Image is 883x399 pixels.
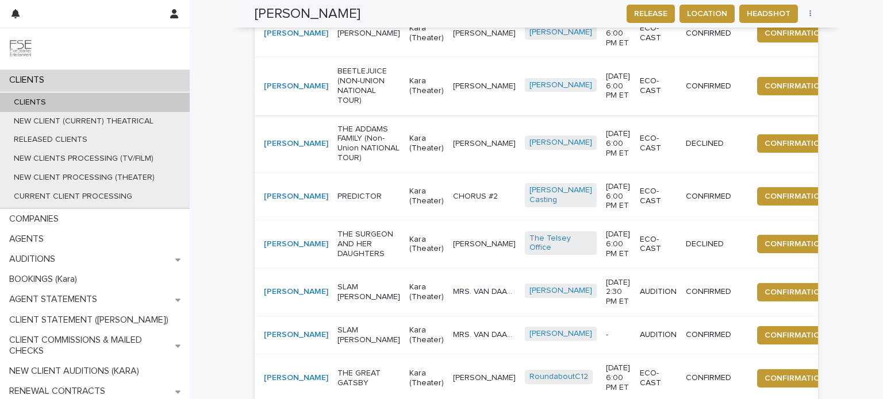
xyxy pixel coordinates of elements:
button: LOCATION [679,5,735,23]
button: HEADSHOT [739,5,798,23]
button: CONFIRMATION [757,134,833,153]
p: NEW CLIENT (CURRENT) THEATRICAL [5,117,163,126]
p: Kara (Theater) [409,369,444,388]
p: MRS. VAN DAAN 35-55 [453,285,518,297]
p: DECLINED [686,139,743,149]
button: CONFIRMATION [757,369,833,388]
p: NEW CLIENT AUDITIONS (KARA) [5,366,148,377]
span: CONFIRMATION [765,373,826,384]
p: COMPANIES [5,214,68,224]
a: [PERSON_NAME] [529,329,592,339]
button: CONFIRMATION [757,24,833,42]
p: ECO-CAST [640,187,677,206]
span: LOCATION [687,8,727,20]
p: CLIENTS [5,75,53,86]
p: BEETLEJUICE (NON-UNION NATIONAL TOUR) [337,67,400,105]
p: [PERSON_NAME] [453,26,518,38]
a: [PERSON_NAME] [529,80,592,90]
p: CONFIRMED [686,287,743,297]
span: RELEASE [634,8,667,20]
p: AUDITIONS [5,254,64,265]
p: CURRENT CLIENT PROCESSING [5,192,141,202]
p: [PERSON_NAME] [453,137,518,149]
p: [DATE] 6:00 PM ET [606,230,631,258]
span: CONFIRMATION [765,191,826,202]
p: AGENT STATEMENTS [5,294,106,305]
p: [PERSON_NAME] [453,237,518,249]
a: [PERSON_NAME] [529,28,592,37]
p: CLIENT STATEMENT ([PERSON_NAME]) [5,315,178,326]
p: RENEWAL CONTRACTS [5,386,114,397]
span: CONFIRMATION [765,28,826,39]
p: NEW CLIENT PROCESSING (THEATER) [5,173,164,183]
p: [DATE] 6:00 PM ET [606,19,631,48]
p: [PERSON_NAME] [453,79,518,91]
p: [PERSON_NAME] [337,29,400,38]
p: THE SURGEON AND HER DAUGHTERS [337,230,400,258]
span: CONFIRMATION [765,330,826,341]
a: [PERSON_NAME] [529,138,592,148]
span: CONFIRMATION [765,138,826,149]
p: NEW CLIENTS PROCESSING (TV/FILM) [5,154,163,164]
p: THE GREAT GATSBY [337,369,400,388]
p: CONFIRMED [686,373,743,383]
span: HEADSHOT [747,8,790,20]
p: [PERSON_NAME] [453,371,518,383]
p: BOOKINGS (Kara) [5,274,86,285]
p: Kara (Theater) [409,24,444,43]
img: 9JgRvJ3ETPGCJDhvPVA5 [9,37,32,60]
span: CONFIRMATION [765,238,826,250]
p: AGENTS [5,234,53,245]
p: Kara (Theater) [409,235,444,254]
p: DECLINED [686,239,743,249]
tr: [PERSON_NAME] THE ADDAMS FAMILY (Non-Union NATIONAL TOUR)Kara (Theater)[PERSON_NAME][PERSON_NAME]... [255,115,851,172]
span: CONFIRMATION [765,80,826,92]
p: ECO-CAST [640,134,677,153]
p: CHORUS #2 [453,189,500,202]
p: CONFIRMED [686,192,743,202]
p: CONFIRMED [686,82,743,91]
button: CONFIRMATION [757,283,833,301]
p: ECO-CAST [640,369,677,388]
p: ECO-CAST [640,76,677,96]
p: Kara (Theater) [409,76,444,96]
tr: [PERSON_NAME] THE SURGEON AND HER DAUGHTERSKara (Theater)[PERSON_NAME][PERSON_NAME] The Telsey Of... [255,220,851,268]
p: AUDITION [640,287,677,297]
p: RELEASED CLIENTS [5,135,97,145]
a: [PERSON_NAME] [264,139,328,149]
a: [PERSON_NAME] [264,82,328,91]
a: [PERSON_NAME] [264,287,328,297]
a: The Telsey Office [529,234,592,253]
p: ECO-CAST [640,24,677,43]
p: SLAM [PERSON_NAME] [337,282,400,302]
p: CLIENT COMMISSIONS & MAILED CHECKS [5,335,175,357]
p: Kara (Theater) [409,187,444,206]
a: [PERSON_NAME] [264,330,328,340]
tr: [PERSON_NAME] PREDICTORKara (Theater)CHORUS #2CHORUS #2 [PERSON_NAME] Casting [DATE] 6:00 PM ETEC... [255,172,851,220]
span: CONFIRMATION [765,286,826,298]
p: Kara (Theater) [409,326,444,345]
a: [PERSON_NAME] [264,239,328,249]
p: CONFIRMED [686,330,743,340]
a: [PERSON_NAME] [264,373,328,383]
button: CONFIRMATION [757,235,833,253]
h2: [PERSON_NAME] [255,6,360,22]
p: CLIENTS [5,98,55,107]
p: [DATE] 6:00 PM ET [606,182,631,211]
a: RoundaboutC12 [529,372,588,382]
p: AUDITION [640,330,677,340]
tr: [PERSON_NAME] SLAM [PERSON_NAME]Kara (Theater)MRS. VAN DAAN 35-55MRS. VAN DAAN 35-55 [PERSON_NAME... [255,316,851,354]
p: CONFIRMED [686,29,743,38]
p: ECO-CAST [640,235,677,254]
a: [PERSON_NAME] [264,29,328,38]
tr: [PERSON_NAME] SLAM [PERSON_NAME]Kara (Theater)MRS. VAN DAAN 35-55MRS. VAN DAAN 35-55 [PERSON_NAME... [255,268,851,316]
button: CONFIRMATION [757,77,833,95]
a: [PERSON_NAME] [264,192,328,202]
p: THE ADDAMS FAMILY (Non-Union NATIONAL TOUR) [337,125,400,163]
tr: [PERSON_NAME] BEETLEJUICE (NON-UNION NATIONAL TOUR)Kara (Theater)[PERSON_NAME][PERSON_NAME] [PERS... [255,57,851,115]
button: CONFIRMATION [757,187,833,206]
p: [DATE] 6:00 PM ET [606,129,631,158]
a: [PERSON_NAME] [529,286,592,296]
tr: [PERSON_NAME] [PERSON_NAME]Kara (Theater)[PERSON_NAME][PERSON_NAME] [PERSON_NAME] [DATE] 6:00 PM ... [255,9,851,57]
p: MRS. VAN DAAN 35-55 [453,328,518,340]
